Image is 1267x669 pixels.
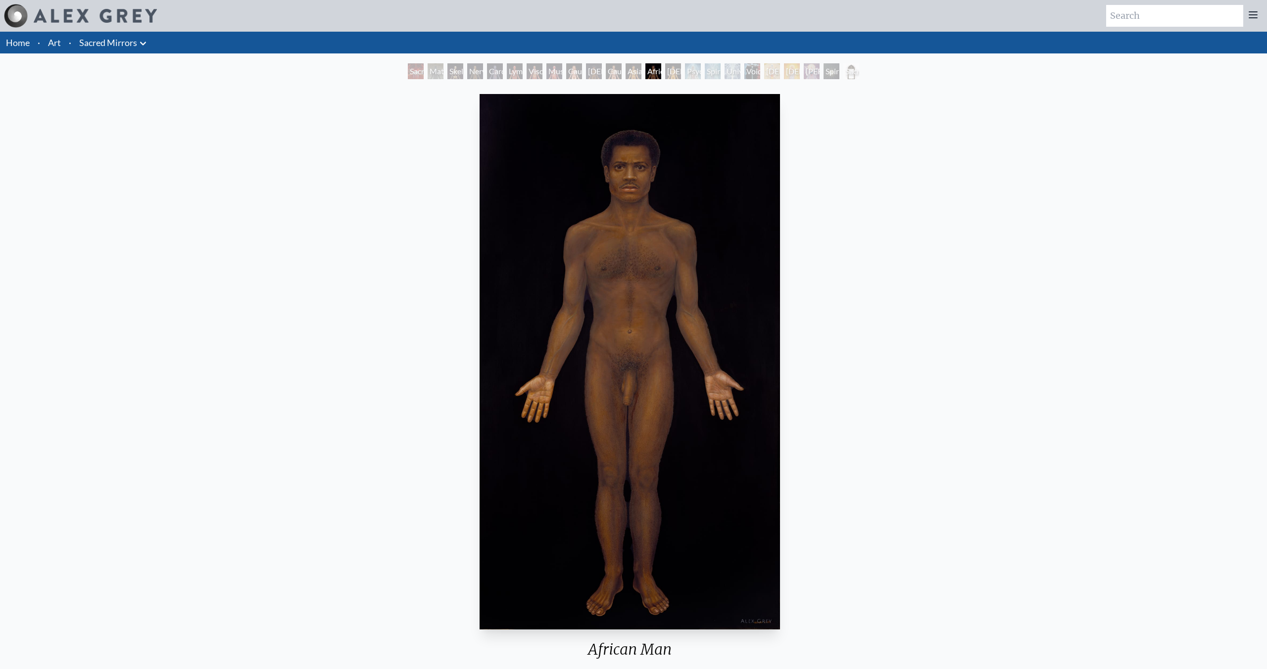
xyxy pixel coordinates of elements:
[586,63,602,79] div: [DEMOGRAPHIC_DATA] Woman
[48,36,61,49] a: Art
[507,63,523,79] div: Lymphatic System
[685,63,701,79] div: Psychic Energy System
[764,63,780,79] div: [DEMOGRAPHIC_DATA]
[744,63,760,79] div: Void Clear Light
[527,63,542,79] div: Viscera
[467,63,483,79] div: Nervous System
[824,63,839,79] div: Spiritual World
[606,63,622,79] div: Caucasian Man
[725,63,740,79] div: Universal Mind Lattice
[480,94,780,629] img: 12-African-Man-1981-Alex-Grey-watermarked.jpg
[843,63,859,79] div: Sacred Mirrors Frame
[566,63,582,79] div: Caucasian Woman
[476,640,784,666] div: African Man
[65,32,75,53] li: ·
[626,63,641,79] div: Asian Man
[487,63,503,79] div: Cardiovascular System
[705,63,721,79] div: Spiritual Energy System
[34,32,44,53] li: ·
[428,63,443,79] div: Material World
[1106,5,1243,27] input: Search
[546,63,562,79] div: Muscle System
[408,63,424,79] div: Sacred Mirrors Room, [GEOGRAPHIC_DATA]
[6,37,30,48] a: Home
[447,63,463,79] div: Skeletal System
[784,63,800,79] div: [DEMOGRAPHIC_DATA]
[645,63,661,79] div: African Man
[804,63,820,79] div: [PERSON_NAME]
[79,36,137,49] a: Sacred Mirrors
[665,63,681,79] div: [DEMOGRAPHIC_DATA] Woman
